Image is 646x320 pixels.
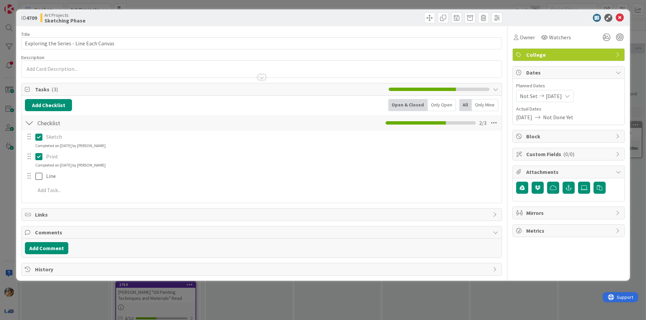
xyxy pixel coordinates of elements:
p: Line [46,172,497,180]
b: 4709 [26,14,37,21]
span: Custom Fields [526,150,612,158]
span: History [35,265,490,273]
span: Attachments [526,168,612,176]
p: Sketch [46,133,497,141]
span: Tasks [35,85,385,93]
b: Sketching Phase [44,18,85,23]
div: Open & Closed [388,99,428,111]
div: Only Open [428,99,456,111]
span: [DATE] [546,92,562,100]
div: Only Mine [472,99,498,111]
span: [DATE] [516,113,532,121]
input: Add Checklist... [35,117,186,129]
div: All [459,99,472,111]
div: Completed on [DATE] by [PERSON_NAME] [35,162,106,168]
span: Mirrors [526,209,612,217]
span: College [526,51,612,59]
p: Print [46,153,497,161]
span: Comments [35,228,490,236]
span: Links [35,211,490,219]
span: Description [21,54,44,60]
span: ID [21,14,37,22]
span: Not Done Yet [543,113,573,121]
label: Title [21,31,30,37]
button: Add Comment [25,242,68,254]
span: Metrics [526,227,612,235]
span: Not Set [520,92,538,100]
span: Actual Dates [516,105,621,112]
span: Planned Dates [516,82,621,89]
button: Add Checklist [25,99,72,111]
span: Owner [520,33,535,41]
span: Support [14,1,31,9]
div: Completed on [DATE] by [PERSON_NAME] [35,143,106,149]
span: Art Projects [44,12,85,18]
span: Watchers [549,33,571,41]
input: type card name here... [21,37,502,49]
span: 2 / 3 [479,119,487,127]
span: ( 3 ) [51,86,58,93]
span: Block [526,132,612,140]
span: Dates [526,68,612,77]
span: ( 0/0 ) [563,151,574,157]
